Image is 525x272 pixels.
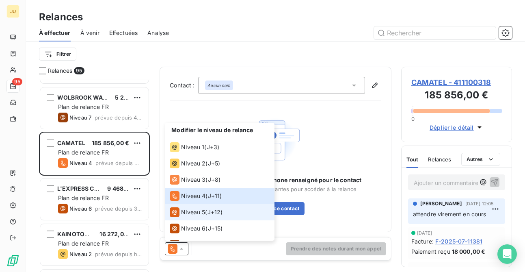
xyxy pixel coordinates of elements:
[95,114,142,121] span: prévue depuis 4 jours
[181,208,205,216] span: Niveau 5
[39,80,150,272] div: grid
[417,231,432,235] span: [DATE]
[406,156,419,163] span: Tout
[435,237,482,246] span: F-2025-07-11381
[48,67,72,75] span: Relances
[207,208,223,216] span: J+12 )
[170,240,224,250] div: (
[428,156,451,163] span: Relances
[465,201,494,206] span: [DATE] 12:05
[452,247,486,256] span: 18 000,00 €
[95,205,142,212] span: prévue depuis 3 jours
[413,211,486,218] span: attendre virement en cours
[181,224,205,233] span: Niveau 6
[39,29,71,37] span: À effectuer
[194,186,356,192] span: Ajouter les informations manquantes pour accéder à la relance
[57,139,85,146] span: CAMATEL
[171,126,253,133] span: Modifier le niveau de relance
[99,231,133,237] span: 16 272,00 €
[57,94,171,101] span: WOLBROOK WATCH COMPANY LIMITED
[181,143,204,151] span: Niveau 1
[74,67,84,74] span: 95
[69,205,92,212] span: Niveau 6
[170,224,223,233] div: (
[147,29,169,37] span: Analyse
[170,159,220,168] div: (
[95,251,142,257] span: prévue depuis hier
[461,153,501,166] button: Autres
[208,224,223,233] span: J+15 )
[6,254,19,267] img: Logo LeanPay
[411,115,415,122] span: 0
[95,160,142,166] span: prévue depuis 4 jours
[411,247,450,256] span: Paiement reçu
[109,29,138,37] span: Effectuées
[58,103,109,110] span: Plan de relance FR
[115,94,146,101] span: 5 250,00 €
[249,114,301,167] img: Empty state
[39,48,76,61] button: Filtrer
[80,29,99,37] span: À venir
[69,114,91,121] span: Niveau 7
[190,176,362,184] span: Aucun N° de relance par téléphone renseigné pour le contact
[58,240,109,247] span: Plan de relance FR
[107,185,138,192] span: 9 468,00 €
[181,192,205,200] span: Niveau 4
[208,176,221,184] span: J+8 )
[208,159,220,168] span: J+5 )
[6,5,19,18] div: JU
[170,142,219,152] div: (
[246,202,304,215] button: Modifier ce contact
[430,123,474,132] span: Déplier le détail
[39,10,83,24] h3: Relances
[170,81,198,89] label: Contact :
[286,242,386,255] button: Prendre des notes durant mon appel
[374,26,496,39] input: Rechercher
[69,251,92,257] span: Niveau 2
[427,123,486,132] button: Déplier le détail
[411,77,502,88] span: CAMATEL - 411100318
[181,159,205,168] span: Niveau 2
[420,200,462,207] span: [PERSON_NAME]
[170,207,223,217] div: (
[57,185,119,192] span: L'EXPRESS CONNECT
[69,160,92,166] span: Niveau 4
[58,149,109,156] span: Plan de relance FR
[181,176,205,184] span: Niveau 3
[92,139,129,146] span: 185 856,00 €
[208,192,222,200] span: J+11 )
[12,78,22,85] span: 95
[497,244,517,264] div: Open Intercom Messenger
[58,194,109,201] span: Plan de relance FR
[411,88,502,104] h3: 185 856,00 €
[411,237,434,246] span: Facture :
[170,191,222,201] div: (
[207,143,220,151] span: J+3 )
[207,83,230,88] em: Aucun nom
[170,175,220,185] div: (
[57,231,98,237] span: KAINOTOM.IA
